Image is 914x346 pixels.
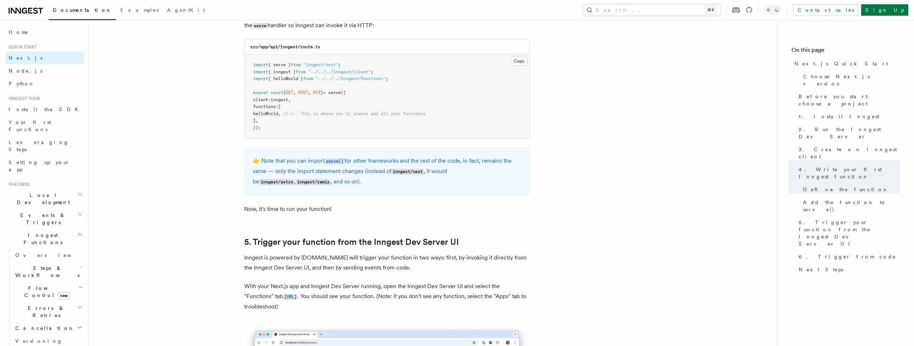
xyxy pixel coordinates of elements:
p: With your Next.js app and Inngest Dev Server running, open the Inngest Dev Server UI and select t... [244,281,530,312]
span: , [293,90,296,95]
span: "inngest/next" [303,62,338,67]
code: src/app/api/inngest/route.ts [250,44,320,49]
a: Next.js Quick Start [792,57,900,70]
span: Cancellation [12,325,74,332]
span: Versioning [15,338,62,344]
span: "../../../inngest/client" [308,69,371,74]
p: Next, import your Inngest function in the routes handler ( ) and add it to the handler so Inngest... [244,10,530,31]
button: Steps & Workflows [12,262,84,282]
code: inngest/next [391,169,424,175]
span: { [283,90,286,95]
kbd: ⌘K [706,6,716,14]
a: Next Steps [796,263,900,276]
span: Events & Triggers [6,212,78,226]
span: ; [338,62,341,67]
span: , [288,97,291,102]
span: 4. Write your first Inngest function [799,166,900,180]
button: Inngest Functions [6,229,84,249]
span: GET [286,90,293,95]
a: Examples [116,2,163,19]
span: , [308,90,311,95]
span: 6. Trigger from code [799,253,896,260]
a: Next.js [6,51,84,64]
span: Home [9,29,29,36]
span: Add the function to serve() [803,199,900,213]
a: 6. Trigger from code [796,250,900,263]
span: ; [371,69,373,74]
a: serve() [325,157,345,164]
span: import [253,76,268,81]
button: Cancellation [12,322,84,335]
span: import [253,62,268,67]
code: inngest/astro [259,179,294,185]
a: Add the function to serve() [800,196,900,216]
span: import [253,69,268,74]
a: Python [6,77,84,90]
span: Examples [120,7,159,13]
span: Next Steps [799,266,843,273]
p: Inngest is powered by [DOMAIN_NAME] will trigger your function in two ways: first, by invoking it... [244,253,530,273]
span: } [321,90,323,95]
span: functions [253,104,276,109]
span: Node.js [9,68,42,74]
a: Your first Functions [6,116,84,136]
a: Install the SDK [6,103,84,116]
a: Overview [12,249,84,262]
a: Node.js [6,64,84,77]
span: 1. Install Inngest [799,113,879,120]
span: Next.js [9,55,42,61]
span: [ [278,104,281,109]
span: }); [253,125,261,130]
button: Search...⌘K [583,4,720,16]
span: { helloWorld } [268,76,303,81]
span: serve [328,90,341,95]
span: : [268,97,271,102]
span: , [278,111,281,116]
span: Next.js Quick Start [794,60,888,67]
button: Local Development [6,189,84,209]
a: 5. Trigger your function from the Inngest Dev Server UI [796,216,900,250]
a: 3. Create an Inngest client [796,143,900,163]
span: Your first Functions [9,119,51,132]
button: Events & Triggers [6,209,84,229]
span: const [271,90,283,95]
span: Steps & Workflows [12,265,80,279]
span: ] [253,118,256,123]
a: Setting up your app [6,156,84,176]
span: client [253,97,268,102]
span: Before you start: choose a project [799,93,900,107]
code: [URL] [283,294,298,300]
span: inngest [271,97,288,102]
span: Local Development [6,192,78,206]
a: 2. Run the Inngest Dev Server [796,123,900,143]
span: ({ [341,90,346,95]
code: serve() [325,158,345,164]
span: "../../../inngest/functions" [316,76,386,81]
p: 👉 Note that you can import for other frameworks and the rest of the code, in fact, remains the sa... [253,156,521,187]
span: { serve } [268,62,291,67]
span: ; [386,76,388,81]
a: Before you start: choose a project [796,90,900,110]
span: helloWorld [253,111,278,116]
span: Overview [15,252,89,258]
span: { inngest } [268,69,296,74]
span: export [253,90,268,95]
span: from [303,76,313,81]
span: , [256,118,258,123]
a: Define the function [800,183,900,196]
span: Python [9,81,35,86]
code: serve [252,23,267,29]
span: : [276,104,278,109]
a: 5. Trigger your function from the Inngest Dev Server UI [244,237,459,247]
span: Features [6,182,30,187]
a: [URL] [283,293,298,300]
a: 1. Install Inngest [796,110,900,123]
span: Errors & Retries [12,305,77,319]
span: // <-- This is where you'll always add all your functions [283,111,426,116]
span: = [323,90,326,95]
a: Documentation [49,2,116,20]
span: Flow Control [12,285,79,299]
a: Choose Next.js version [800,70,900,90]
a: Sign Up [861,4,908,16]
span: 2. Run the Inngest Dev Server [799,126,900,140]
